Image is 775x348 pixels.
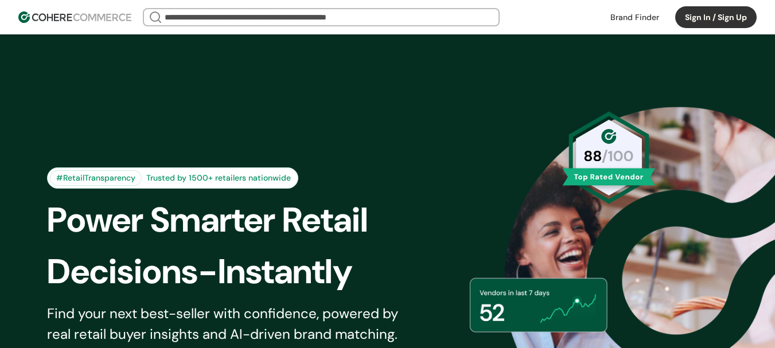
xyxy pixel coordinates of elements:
button: Sign In / Sign Up [675,6,757,28]
div: Power Smarter Retail [47,194,433,246]
div: #RetailTransparency [50,170,142,186]
div: Trusted by 1500+ retailers nationwide [142,172,295,184]
div: Find your next best-seller with confidence, powered by real retail buyer insights and AI-driven b... [47,303,413,345]
img: Cohere Logo [18,11,131,23]
div: Decisions-Instantly [47,246,433,298]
